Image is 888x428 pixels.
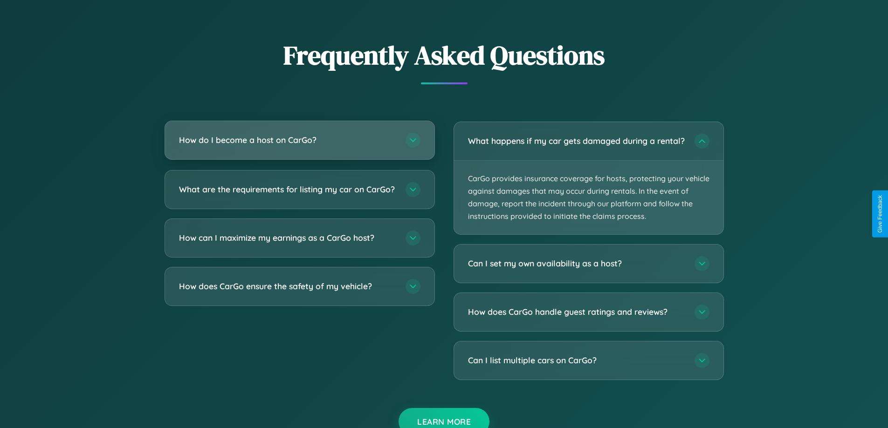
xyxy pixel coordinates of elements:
[877,195,883,233] div: Give Feedback
[468,306,685,318] h3: How does CarGo handle guest ratings and reviews?
[468,258,685,270] h3: Can I set my own availability as a host?
[179,183,396,195] h3: What are the requirements for listing my car on CarGo?
[165,37,724,73] h2: Frequently Asked Questions
[179,280,396,292] h3: How does CarGo ensure the safety of my vehicle?
[468,355,685,367] h3: Can I list multiple cars on CarGo?
[454,161,723,235] p: CarGo provides insurance coverage for hosts, protecting your vehicle against damages that may occ...
[179,232,396,244] h3: How can I maximize my earnings as a CarGo host?
[179,134,396,146] h3: How do I become a host on CarGo?
[468,135,685,147] h3: What happens if my car gets damaged during a rental?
